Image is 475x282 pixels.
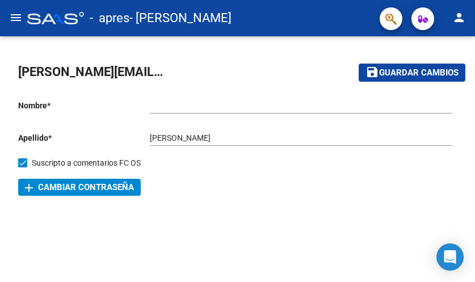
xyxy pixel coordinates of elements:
div: Open Intercom Messenger [436,243,464,271]
span: - apres [90,6,129,31]
button: Guardar cambios [359,64,465,81]
mat-icon: menu [9,11,23,24]
span: Suscripto a comentarios FC OS [32,156,141,170]
p: Nombre [18,99,150,112]
mat-icon: add [22,181,36,195]
mat-icon: person [452,11,466,24]
button: Cambiar Contraseña [18,179,141,196]
span: - [PERSON_NAME] [129,6,232,31]
span: [PERSON_NAME][EMAIL_ADDRESS][DOMAIN_NAME] [18,65,314,79]
span: Cambiar Contraseña [25,182,134,192]
mat-icon: save [365,65,379,79]
span: Guardar cambios [379,68,459,78]
p: Apellido [18,132,150,144]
